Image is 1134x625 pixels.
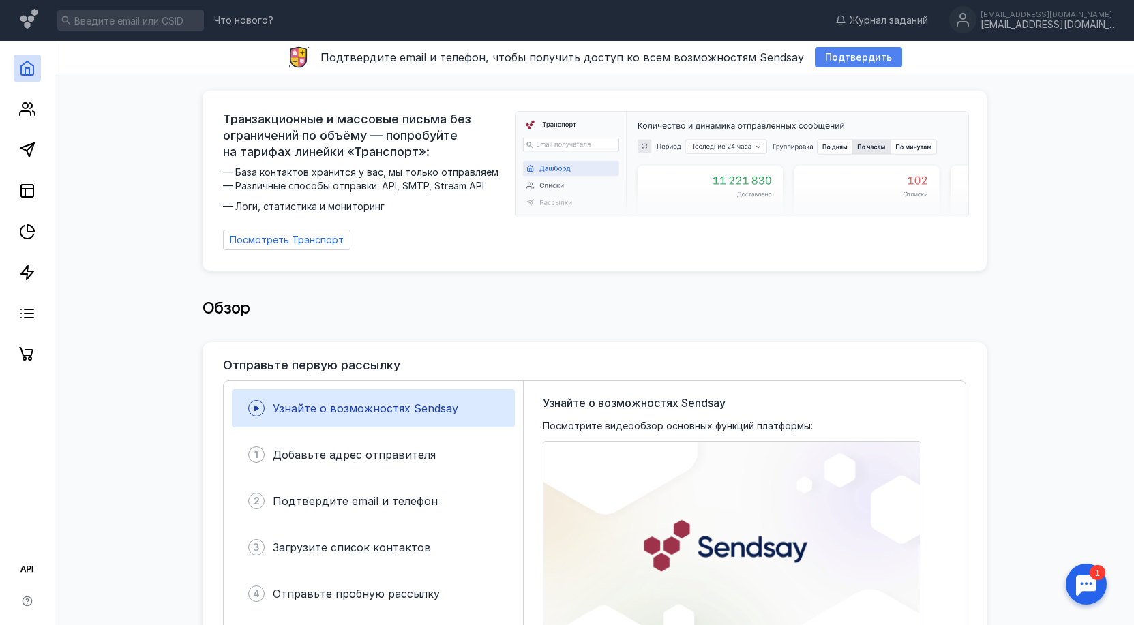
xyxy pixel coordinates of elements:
span: Добавьте адрес отправителя [273,448,436,461]
div: [EMAIL_ADDRESS][DOMAIN_NAME] [981,19,1117,31]
a: Посмотреть Транспорт [223,230,350,250]
span: Посмотрите видеообзор основных функций платформы: [543,419,813,433]
span: 3 [253,540,260,554]
span: Обзор [203,298,250,318]
span: Загрузите список контактов [273,540,431,554]
a: Что нового? [207,16,280,25]
span: Подтвердите email и телефон, чтобы получить доступ ко всем возможностям Sendsay [320,50,804,64]
span: Журнал заданий [850,14,928,27]
span: Транзакционные и массовые письма без ограничений по объёму — попробуйте на тарифах линейки «Транс... [223,111,507,160]
a: Журнал заданий [829,14,935,27]
span: — База контактов хранится у вас, мы только отправляем — Различные способы отправки: API, SMTP, St... [223,166,507,213]
div: 1 [31,8,46,23]
span: 4 [253,587,260,600]
img: dashboard-transport-banner [516,112,968,217]
span: Что нового? [214,16,273,25]
button: Подтвердить [815,47,902,67]
span: Отправьте пробную рассылку [273,587,440,600]
span: Узнайте о возможностях Sendsay [273,401,458,415]
div: [EMAIL_ADDRESS][DOMAIN_NAME] [981,10,1117,18]
span: 2 [254,494,260,508]
span: Узнайте о возможностях Sendsay [543,395,726,411]
span: Посмотреть Транспорт [230,234,344,246]
span: Подтвердите email и телефон [273,494,438,508]
h3: Отправьте первую рассылку [223,359,400,372]
span: 1 [254,448,258,461]
input: Введите email или CSID [57,10,204,31]
span: Подтвердить [825,52,892,63]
